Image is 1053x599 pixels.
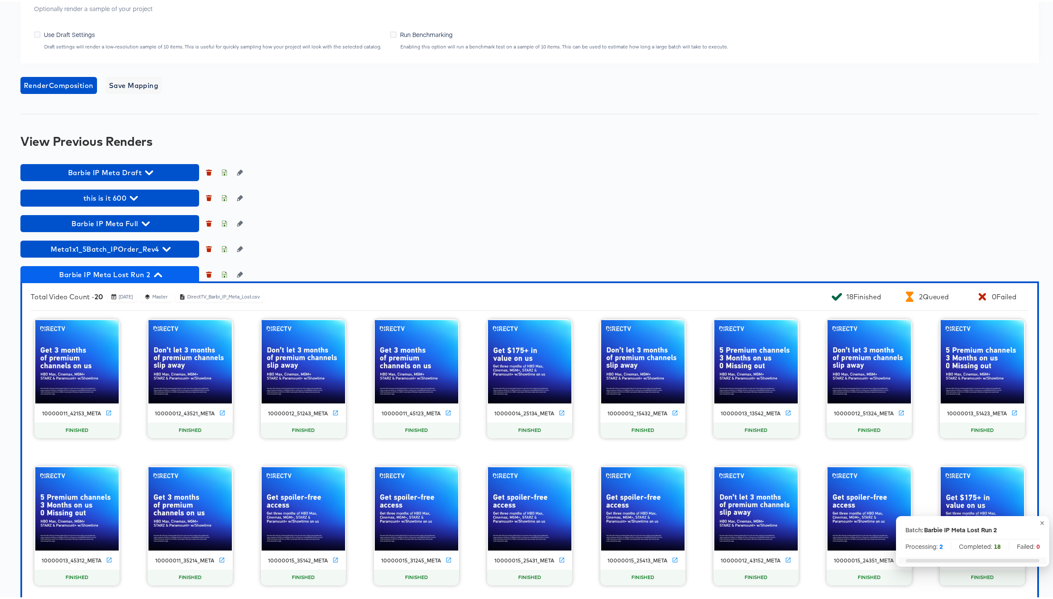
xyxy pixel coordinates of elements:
div: 10000013_45312_meta [42,556,102,562]
span: FINISHED [515,573,545,579]
span: Completed: [959,540,1001,549]
span: Use Draft Settings [44,28,95,37]
span: this is it 600 [25,190,195,202]
span: Barbie IP Meta Full [25,216,195,228]
div: 10000015_31245_meta [381,556,441,562]
p: Batch: [905,524,923,532]
div: 10000012_51324_meta [834,409,894,415]
span: Run Benchmarking [400,28,453,37]
span: Barbie IP Meta Draft [25,165,195,177]
span: Meta1x1_5Batch_IPOrder_Rev4 [25,241,195,253]
span: FINISHED [741,426,771,432]
button: Barbie IP Meta Lost Run 2 [20,264,199,281]
div: 10000013_13542_meta [721,409,781,415]
span: Processing: [905,540,943,549]
div: Master [152,292,168,298]
button: Barbie IP Meta Full [20,213,199,230]
div: 10000012_51243_meta [268,409,328,415]
div: View Previous Renders [20,133,1039,146]
b: 20 [94,291,103,299]
button: RenderComposition [20,75,97,92]
div: 10000015_25431_meta [494,556,554,562]
span: FINISHED [402,426,431,432]
span: FINISHED [967,573,997,579]
span: Failed: [1017,540,1040,549]
span: FINISHED [854,573,884,579]
div: Draft settings will render a low-resolution sample of 10 items. This is useful for quickly sampli... [44,42,382,48]
div: 10000015_25413_meta [608,556,668,562]
div: 10000015_35142_meta [268,556,328,562]
strong: 18 [994,540,1001,549]
div: 0 Failed [992,291,1016,299]
button: Meta1x1_5Batch_IPOrder_Rev4 [20,239,199,256]
span: FINISHED [62,573,92,579]
span: FINISHED [628,573,658,579]
span: Save Mapping [109,78,159,90]
span: FINISHED [854,426,884,432]
div: 10000012_43521_meta [155,409,215,415]
div: 10000012_15432_meta [608,409,668,415]
button: Barbie IP Meta Draft [20,162,199,179]
span: FINISHED [288,573,318,579]
div: 10000011_35214_meta [155,556,214,562]
span: FINISHED [62,426,92,432]
strong: 2 [939,540,943,549]
span: FINISHED [175,573,205,579]
span: FINISHED [175,426,205,432]
button: this is it 600 [20,188,199,205]
div: Barbie IP Meta Lost Run 2 [924,524,997,532]
span: FINISHED [741,573,771,579]
span: FINISHED [402,573,431,579]
div: Total Video Count - [31,291,103,299]
div: 10000015_24351_meta [834,556,894,562]
div: 10000013_51423_meta [947,409,1007,415]
div: 10000012_43152_meta [721,556,781,562]
div: 2 Queued [919,291,949,299]
span: Render Composition [24,78,94,90]
div: 10000014_25134_meta [494,409,554,415]
div: 10000011_45123_meta [382,409,441,415]
p: Optionally render a sample of your project [34,3,153,11]
div: 18 Finished [846,291,881,299]
div: DirectTV_Barbi_IP_Meta_Lost.csv [187,292,260,298]
span: FINISHED [515,426,545,432]
strong: 0 [1036,540,1040,549]
span: FINISHED [288,426,318,432]
div: Enabling this option will run a benchmark test on a sample of 10 items. This can be used to estim... [400,42,728,48]
div: 10000011_42153_meta [42,409,101,415]
span: FINISHED [967,426,997,432]
button: Save Mapping [106,75,162,92]
span: FINISHED [628,426,658,432]
span: Barbie IP Meta Lost Run 2 [25,267,195,279]
div: [DATE] [118,292,133,298]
